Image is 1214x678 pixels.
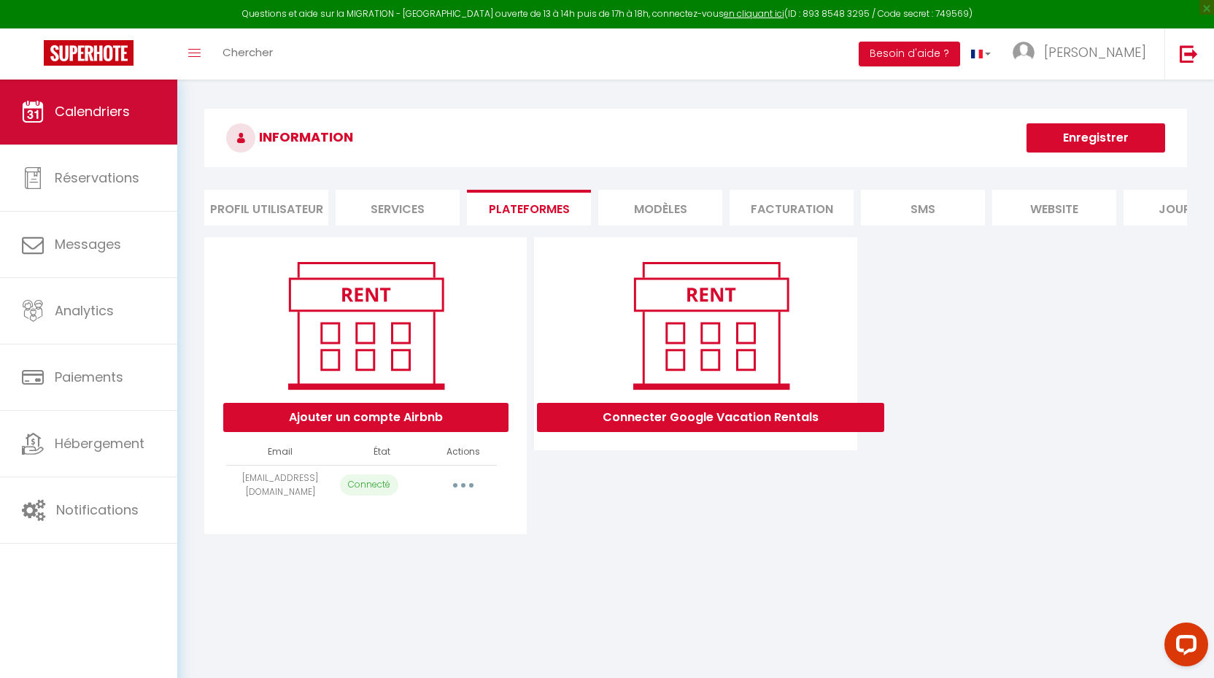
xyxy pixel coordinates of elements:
[204,109,1187,167] h3: INFORMATION
[1180,45,1198,63] img: logout
[429,439,497,465] th: Actions
[1153,617,1214,678] iframe: LiveChat chat widget
[724,7,784,20] a: en cliquant ici
[212,28,284,80] a: Chercher
[1044,43,1146,61] span: [PERSON_NAME]
[55,301,114,320] span: Analytics
[226,465,334,505] td: [EMAIL_ADDRESS][DOMAIN_NAME]
[55,235,121,253] span: Messages
[44,40,134,66] img: Super Booking
[598,190,722,226] li: MODÈLES
[537,403,884,432] button: Connecter Google Vacation Rentals
[1027,123,1165,153] button: Enregistrer
[55,102,130,120] span: Calendriers
[467,190,591,226] li: Plateformes
[336,190,460,226] li: Services
[226,439,334,465] th: Email
[1002,28,1164,80] a: ... [PERSON_NAME]
[618,255,804,396] img: rent.png
[223,45,273,60] span: Chercher
[273,255,459,396] img: rent.png
[1013,42,1035,63] img: ...
[223,403,509,432] button: Ajouter un compte Airbnb
[334,439,429,465] th: État
[55,169,139,187] span: Réservations
[204,190,328,226] li: Profil Utilisateur
[861,190,985,226] li: SMS
[859,42,960,66] button: Besoin d'aide ?
[730,190,854,226] li: Facturation
[992,190,1116,226] li: website
[56,501,139,519] span: Notifications
[55,434,144,452] span: Hébergement
[55,368,123,386] span: Paiements
[340,474,398,496] p: Connecté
